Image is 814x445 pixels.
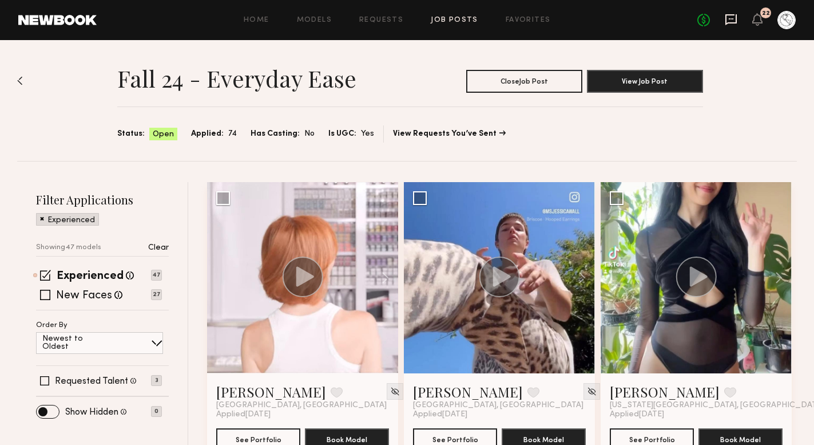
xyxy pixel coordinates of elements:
p: 0 [151,406,162,417]
p: Order By [36,322,67,329]
span: No [304,128,315,140]
p: 3 [151,375,162,386]
button: View Job Post [587,70,703,93]
div: Applied [DATE] [413,410,586,419]
span: Yes [361,128,374,140]
span: 74 [228,128,237,140]
a: Book Model [502,434,586,444]
a: Book Model [698,434,783,444]
img: Unhide Model [390,387,400,396]
span: Status: [117,128,145,140]
a: Requests [359,17,403,24]
span: Has Casting: [251,128,300,140]
a: View Requests You’ve Sent [393,130,506,138]
a: [PERSON_NAME] [216,383,326,401]
a: Job Posts [431,17,478,24]
a: Models [297,17,332,24]
a: [PERSON_NAME] [610,383,720,401]
label: New Faces [56,290,112,302]
h1: Fall 24 - Everyday Ease [117,64,356,93]
a: [PERSON_NAME] [413,383,523,401]
p: Showing 47 models [36,244,101,251]
p: Newest to Oldest [42,335,110,351]
p: Experienced [47,216,95,225]
h2: Filter Applications [36,192,169,207]
span: [GEOGRAPHIC_DATA], [GEOGRAPHIC_DATA] [216,401,387,410]
a: Book Model [305,434,389,444]
img: Unhide Model [587,387,597,396]
p: Clear [148,244,169,252]
a: Favorites [506,17,551,24]
label: Experienced [57,271,124,282]
a: Home [244,17,269,24]
label: Requested Talent [55,377,128,386]
div: 22 [762,10,770,17]
p: 47 [151,270,162,281]
span: Applied: [191,128,224,140]
label: Show Hidden [65,408,118,417]
span: [GEOGRAPHIC_DATA], [GEOGRAPHIC_DATA] [413,401,583,410]
p: 27 [151,289,162,300]
img: Back to previous page [17,76,23,85]
div: Applied [DATE] [216,410,389,419]
span: Is UGC: [328,128,356,140]
span: Open [153,129,174,140]
button: CloseJob Post [466,70,582,93]
div: Applied [DATE] [610,410,783,419]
